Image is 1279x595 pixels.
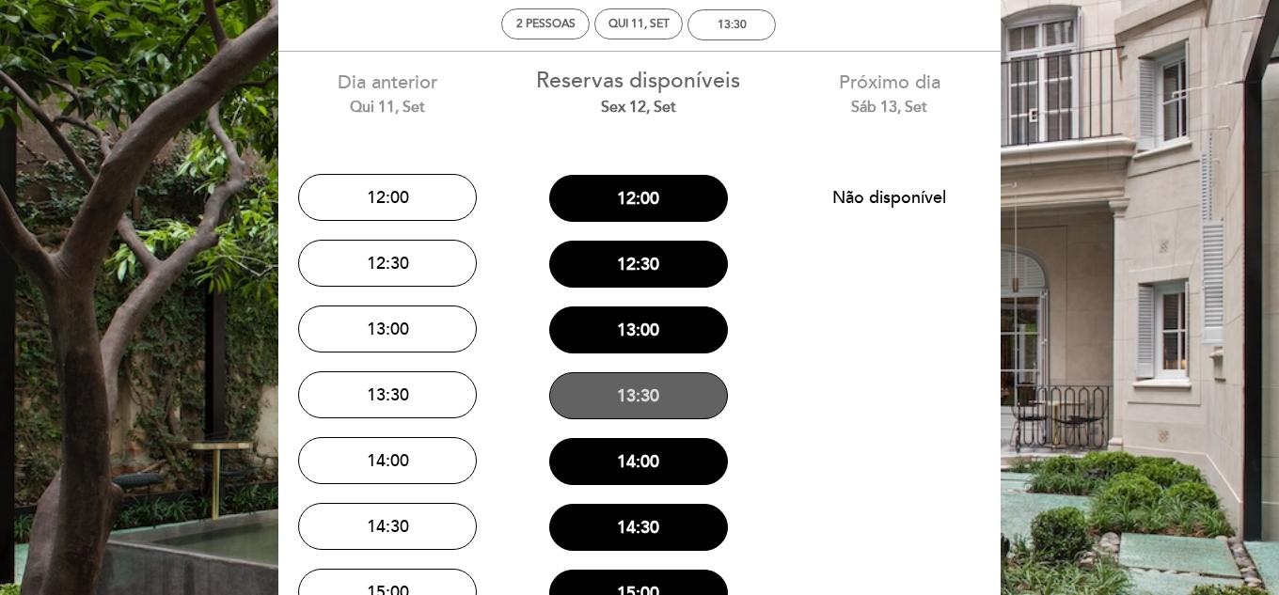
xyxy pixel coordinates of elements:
div: Qui 11, set [276,97,499,118]
button: 13:30 [549,372,728,419]
button: 13:00 [549,306,728,353]
div: Qui 11, set [608,17,670,31]
button: 12:00 [549,175,728,222]
button: 14:30 [298,503,477,550]
div: Reservas disponíveis [528,66,750,118]
div: Sáb 13, set [778,97,1001,118]
div: 13:30 [718,18,747,32]
button: 14:00 [298,437,477,484]
span: 2 pessoas [516,17,576,31]
button: 12:00 [298,174,477,221]
div: Dia anterior [276,70,499,117]
div: Sex 12, set [528,97,750,118]
button: Não disponível [800,174,979,221]
button: 12:30 [549,241,728,288]
button: 13:30 [298,371,477,418]
button: 14:00 [549,438,728,485]
button: 12:30 [298,240,477,287]
div: Próximo dia [778,70,1001,117]
button: 14:30 [549,504,728,551]
button: 13:00 [298,305,477,352]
